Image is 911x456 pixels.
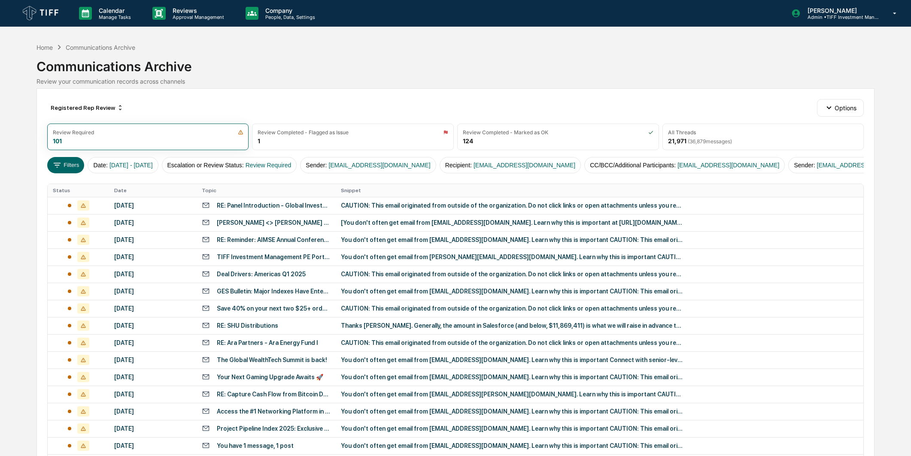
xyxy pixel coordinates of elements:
div: [DATE] [114,202,191,209]
p: Approval Management [166,14,228,20]
div: You don't often get email from [PERSON_NAME][EMAIL_ADDRESS][DOMAIN_NAME]. Learn why this is impor... [341,254,684,260]
div: Home [36,44,53,51]
p: Manage Tasks [92,14,135,20]
div: [DATE] [114,391,191,398]
div: 21,971 [668,137,732,145]
div: [DATE] [114,408,191,415]
div: [DATE] [114,374,191,381]
div: 1 [258,137,260,145]
div: The Global WealthTech Summit is back! [217,356,327,363]
img: logo [21,4,62,23]
p: Calendar [92,7,135,14]
p: People, Data, Settings [258,14,319,20]
div: You don't often get email from [EMAIL_ADDRESS][DOMAIN_NAME]. Learn why this is important CAUTION:... [341,425,684,432]
p: [PERSON_NAME] [801,7,881,14]
th: Topic [197,184,336,197]
div: RE: Reminder: AIMSE Annual Conference Reimbursement [217,236,331,243]
div: You don't often get email from [EMAIL_ADDRESS][DOMAIN_NAME]. Learn why this is important CAUTION:... [341,408,684,415]
button: Escalation or Review Status:Review Required [162,157,297,173]
div: Save 40% on your next two $25+ orders with Uber Eats 🥟🍔🥗 [217,305,331,312]
div: You don't often get email from [EMAIL_ADDRESS][DOMAIN_NAME]. Learn why this is important CAUTION:... [341,288,684,295]
img: icon [443,130,448,135]
th: Date [109,184,197,197]
img: icon [238,130,243,135]
th: Status [48,184,109,197]
div: Review your communication records across channels [36,78,875,85]
button: Sender:[EMAIL_ADDRESS][DOMAIN_NAME] [300,157,436,173]
div: [DATE] [114,305,191,312]
div: Communications Archive [66,44,135,51]
div: Review Completed - Flagged as Issue [258,129,349,136]
div: Registered Rep Review [47,101,127,115]
div: [DATE] [114,339,191,346]
div: RE: Capture Cash Flow from Bitcoin Depot’s ATM Network (NASDAQ: BTM) [217,391,331,398]
span: [EMAIL_ADDRESS][DOMAIN_NAME] [474,162,575,169]
div: RE: SHU Distributions [217,322,278,329]
div: Project Pipeline Index 2025: Exclusive Webinar with [PERSON_NAME] [217,425,331,432]
div: [DATE] [114,254,191,260]
p: Reviews [166,7,228,14]
div: [You don't often get email from [EMAIL_ADDRESS][DOMAIN_NAME]. Learn why this is important at [URL... [341,219,684,226]
div: CAUTION: This email originated from outside of the organization. Do not click links or open attac... [341,339,684,346]
div: RE: Ara Partners - Ara Energy Fund I [217,339,318,346]
div: [DATE] [114,425,191,432]
button: Recipient:[EMAIL_ADDRESS][DOMAIN_NAME] [440,157,581,173]
span: [EMAIL_ADDRESS][DOMAIN_NAME] [677,162,779,169]
div: You don't often get email from [EMAIL_ADDRESS][DOMAIN_NAME]. Learn why this is important Connect ... [341,356,684,363]
div: CAUTION: This email originated from outside of the organization. Do not click links or open attac... [341,305,684,312]
div: Communications Archive [36,52,875,74]
div: [DATE] [114,442,191,449]
div: You don't often get email from [EMAIL_ADDRESS][DOMAIN_NAME]. Learn why this is important CAUTION:... [341,442,684,449]
button: Date:[DATE] - [DATE] [88,157,158,173]
div: You don't often get email from [EMAIL_ADDRESS][PERSON_NAME][DOMAIN_NAME]. Learn why this is impor... [341,391,684,398]
div: 124 [463,137,473,145]
p: Company [258,7,319,14]
div: GES Bulletin: Major Indexes Have Entered Bull Market [217,288,331,295]
div: You don't often get email from [EMAIL_ADDRESS][DOMAIN_NAME]. Learn why this is important CAUTION:... [341,236,684,243]
div: CAUTION: This email originated from outside of the organization. Do not click links or open attac... [341,271,684,278]
span: [DATE] - [DATE] [109,162,153,169]
button: CC/BCC/Additional Participants:[EMAIL_ADDRESS][DOMAIN_NAME] [584,157,785,173]
div: RE: Panel Introduction - Global Investors Annual Meeting - [DATE] - [GEOGRAPHIC_DATA] [217,202,331,209]
div: Access the #1 Networking Platform in Wealth Management [217,408,331,415]
p: Admin • TIFF Investment Management [801,14,881,20]
span: ( 36,879 messages) [688,138,732,145]
span: Review Required [246,162,292,169]
div: All Threads [668,129,696,136]
div: Review Completed - Marked as OK [463,129,548,136]
div: [DATE] [114,356,191,363]
div: [PERSON_NAME] <> [PERSON_NAME] - intro [217,219,331,226]
div: Deal Drivers: Americas Q1 2025 [217,271,306,278]
div: Review Required [53,129,94,136]
button: Filters [47,157,85,173]
div: CAUTION: This email originated from outside of the organization. Do not click links or open attac... [341,202,684,209]
button: Options [817,99,864,116]
th: Snippet [336,184,863,197]
div: [DATE] [114,271,191,278]
div: TIFF Investment Management PE Portfolio | Fund Secondaries Price Indication [217,254,331,260]
div: [DATE] [114,219,191,226]
div: [DATE] [114,322,191,329]
span: [EMAIL_ADDRESS][DOMAIN_NAME] [328,162,430,169]
div: [DATE] [114,236,191,243]
div: You don't often get email from [EMAIL_ADDRESS][DOMAIN_NAME]. Learn why this is important CAUTION:... [341,374,684,381]
div: You have 1 message, 1 post [217,442,294,449]
iframe: Open customer support [884,428,907,451]
div: Your Next Gaming Upgrade Awaits 🚀 [217,374,323,381]
div: 101 [53,137,62,145]
div: [DATE] [114,288,191,295]
img: icon [648,130,653,135]
div: Thanks [PERSON_NAME]. Generally, the amount in Salesforce (and below, $11,869,411) is what we wil... [341,322,684,329]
